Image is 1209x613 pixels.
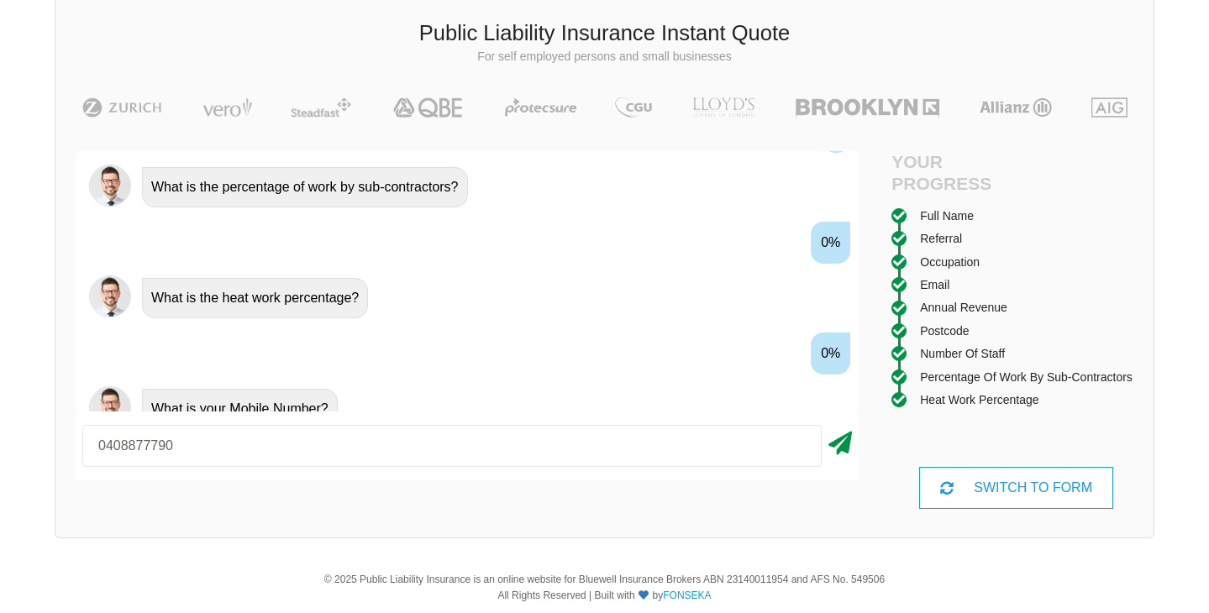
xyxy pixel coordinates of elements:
img: Chatbot | PLI [89,165,131,207]
div: Heat work percentage [920,390,1038,409]
img: AIG | Public Liability Insurance [1085,97,1134,118]
div: 0% [811,333,850,375]
div: What is your Mobile Number? [142,389,338,429]
div: Number of staff [920,344,1005,363]
a: FONSEKA [663,589,711,601]
div: Referral [920,229,962,248]
img: LLOYD's | Public Liability Insurance [683,97,764,118]
h4: Your Progress [891,151,1016,193]
div: What is the percentage of work by sub-contractors? [142,167,468,207]
img: Brooklyn | Public Liability Insurance [789,97,946,118]
img: Allianz | Public Liability Insurance [971,97,1060,118]
div: Percentage of work by sub-contractors [920,368,1133,386]
img: Chatbot | PLI [89,275,131,317]
input: Your mobile number, eg: +61xxxxxxxxxx / 0xxxxxxxxx [82,425,822,467]
div: Email [920,275,949,294]
div: What is the heat work percentage? [142,278,368,318]
img: Zurich | Public Liability Insurance [75,97,170,118]
div: Occupation [920,253,980,271]
div: Postcode [920,322,969,340]
img: Vero | Public Liability Insurance [195,97,260,118]
div: Annual Revenue [920,298,1007,317]
img: CGU | Public Liability Insurance [608,97,659,118]
p: For self employed persons and small businesses [68,49,1141,65]
h3: Public Liability Insurance Instant Quote [68,18,1141,49]
img: Protecsure | Public Liability Insurance [498,97,583,118]
img: Chatbot | PLI [89,386,131,428]
div: SWITCH TO FORM [919,467,1113,509]
div: Full Name [920,207,974,225]
img: Steadfast | Public Liability Insurance [284,97,358,118]
img: QBE | Public Liability Insurance [383,97,474,118]
div: 0% [811,222,850,264]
